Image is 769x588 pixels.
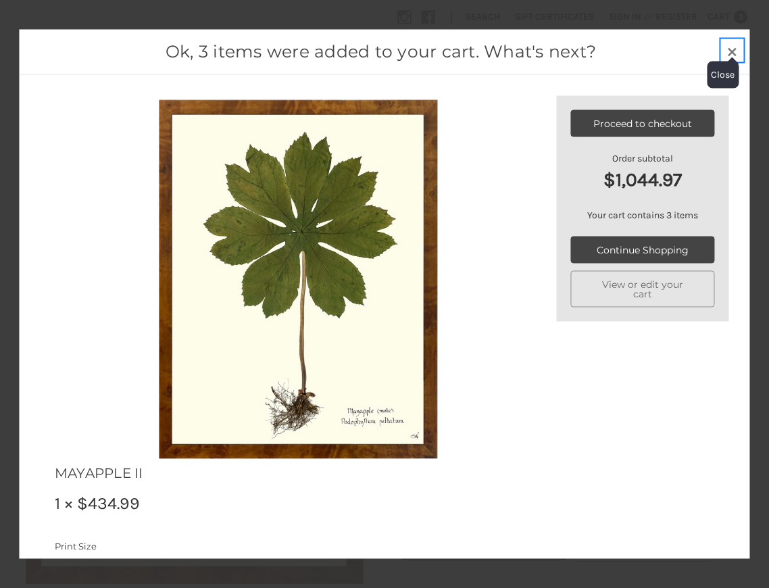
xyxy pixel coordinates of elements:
a: Proceed to checkout [571,110,715,137]
p: Your cart contains 3 items [571,207,715,222]
a: Continue Shopping [571,236,715,263]
dd: 26 x 38 [55,555,249,569]
h1: Ok, 3 items were added to your cart. What's next? [41,39,721,65]
div: Order subtotal [571,151,715,193]
a: View or edit your cart [571,270,715,307]
img: MAYAPPLE II [159,96,438,463]
span: × [726,37,738,62]
h2: MAYAPPLE II [55,463,249,483]
div: 1 × $434.99 [55,491,249,516]
dt: Print Size [55,539,246,553]
strong: $1,044.97 [571,165,715,193]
